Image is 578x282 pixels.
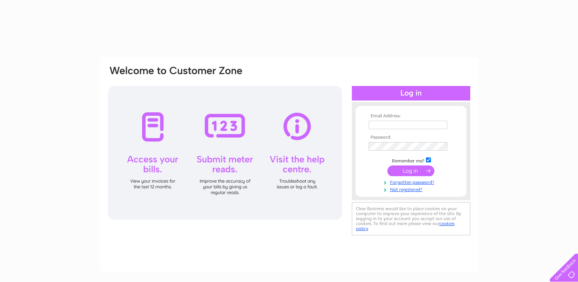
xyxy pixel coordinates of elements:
a: Forgotten password? [369,178,455,185]
a: cookies policy [356,221,455,231]
th: Password: [367,135,455,140]
th: Email Address: [367,113,455,119]
input: Submit [387,165,434,176]
td: Remember me? [367,156,455,164]
div: Clear Business would like to place cookies on your computer to improve your experience of the sit... [352,202,470,235]
a: Not registered? [369,185,455,193]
